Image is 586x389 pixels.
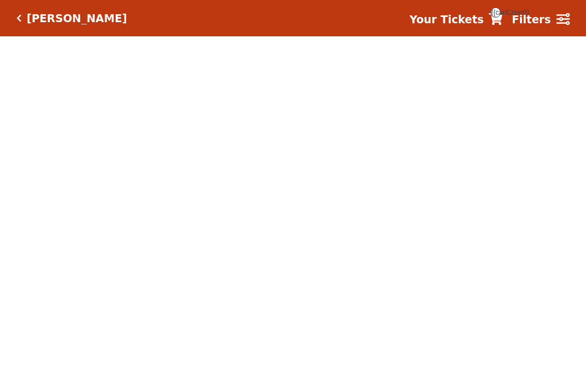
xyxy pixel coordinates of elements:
span: {{cartCount}} [491,7,501,18]
a: Filters [512,11,570,28]
h5: [PERSON_NAME] [27,12,127,25]
strong: Your Tickets [409,13,484,26]
a: Click here to go back to filters [16,14,22,22]
strong: Filters [512,13,551,26]
a: Your Tickets {{cartCount}} [409,11,503,28]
